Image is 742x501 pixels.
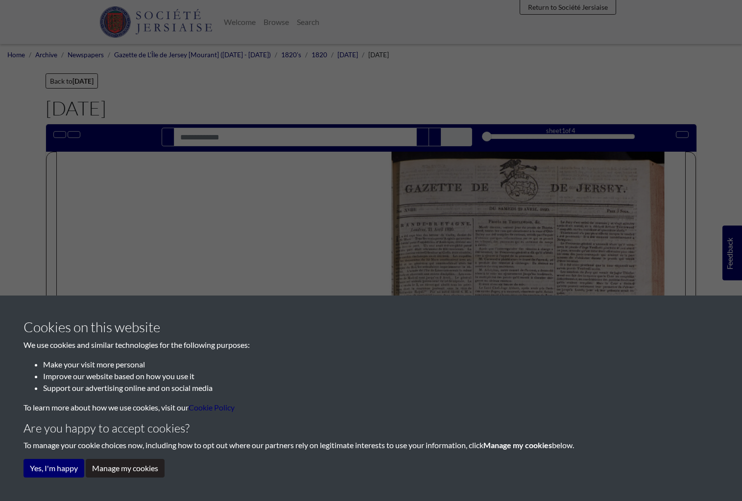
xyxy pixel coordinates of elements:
[43,370,718,382] li: Improve our website based on how you use it
[483,440,552,450] strong: Manage my cookies
[86,459,165,478] button: Manage my cookies
[189,403,235,412] a: learn more about cookies
[24,339,718,351] p: We use cookies and similar technologies for the following purposes:
[43,359,718,370] li: Make your visit more personal
[24,421,718,435] h4: Are you happy to accept cookies?
[24,319,718,336] h3: Cookies on this website
[43,382,718,394] li: Support our advertising online and on social media
[24,459,84,478] button: Yes, I'm happy
[24,402,718,413] p: To learn more about how we use cookies, visit our
[24,439,718,451] p: To manage your cookie choices now, including how to opt out where our partners rely on legitimate...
